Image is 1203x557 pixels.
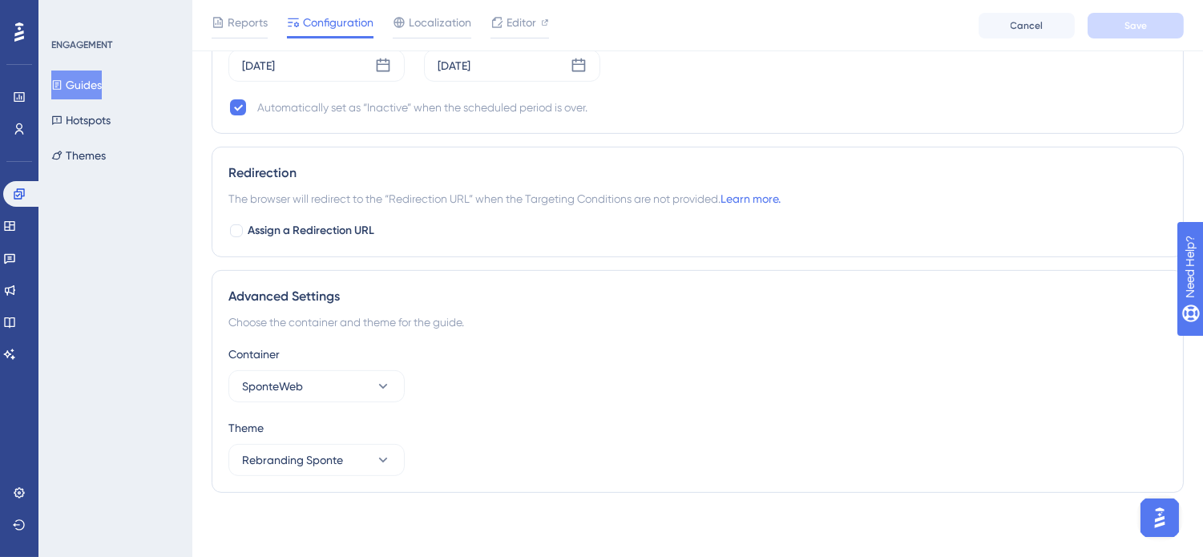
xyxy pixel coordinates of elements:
iframe: UserGuiding AI Assistant Launcher [1136,494,1184,542]
span: SponteWeb [242,377,303,396]
span: Localization [409,13,471,32]
span: Assign a Redirection URL [248,221,374,240]
button: Cancel [979,13,1075,38]
div: Automatically set as “Inactive” when the scheduled period is over. [257,98,587,117]
button: Hotspots [51,106,111,135]
div: ENGAGEMENT [51,38,112,51]
span: Need Help? [38,4,100,23]
span: Save [1124,19,1147,32]
button: Themes [51,141,106,170]
button: SponteWeb [228,370,405,402]
button: Rebranding Sponte [228,444,405,476]
span: Cancel [1011,19,1044,32]
span: Configuration [303,13,373,32]
div: [DATE] [242,56,275,75]
span: Reports [228,13,268,32]
div: [DATE] [438,56,470,75]
div: Container [228,345,1167,364]
div: Choose the container and theme for the guide. [228,313,1167,332]
div: Advanced Settings [228,287,1167,306]
div: Redirection [228,163,1167,183]
span: Rebranding Sponte [242,450,343,470]
span: The browser will redirect to the “Redirection URL” when the Targeting Conditions are not provided. [228,189,781,208]
div: Theme [228,418,1167,438]
a: Learn more. [721,192,781,205]
button: Save [1088,13,1184,38]
span: Editor [507,13,536,32]
button: Guides [51,71,102,99]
